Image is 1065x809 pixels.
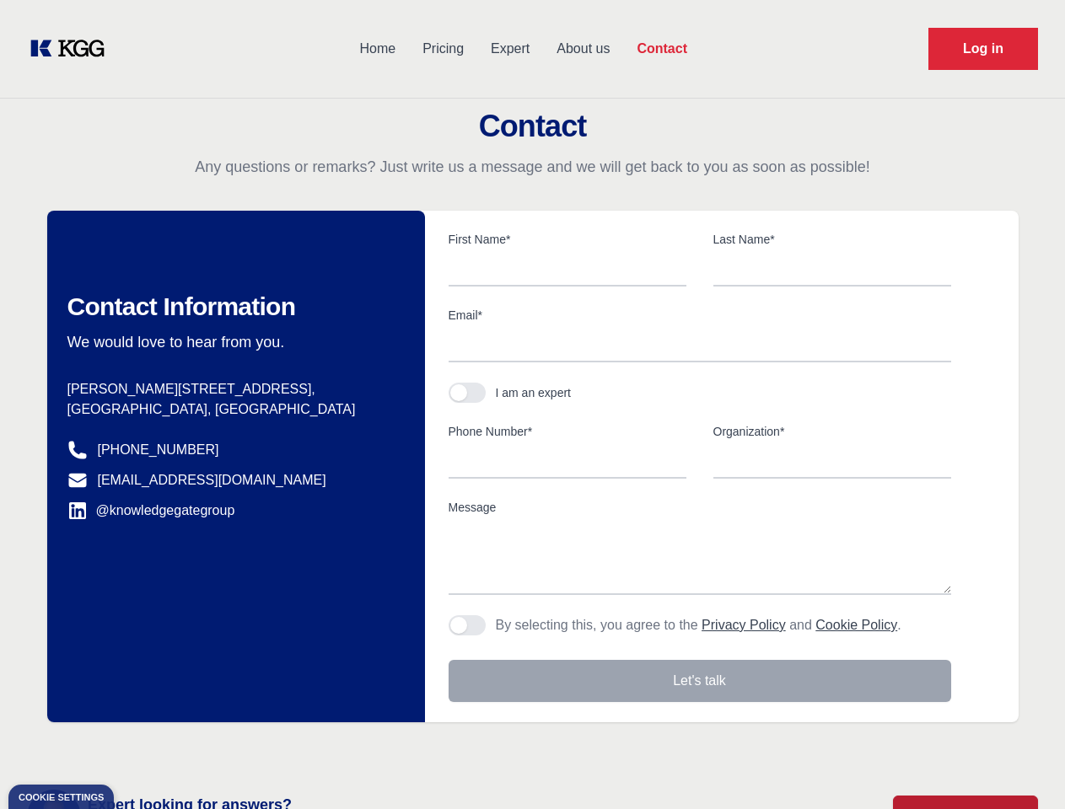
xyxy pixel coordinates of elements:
a: Expert [477,27,543,71]
a: Pricing [409,27,477,71]
label: Email* [449,307,951,324]
div: Cookie settings [19,793,104,802]
iframe: Chat Widget [981,728,1065,809]
a: KOL Knowledge Platform: Talk to Key External Experts (KEE) [27,35,118,62]
p: We would love to hear from you. [67,332,398,352]
div: I am an expert [496,384,572,401]
label: Phone Number* [449,423,686,440]
button: Let's talk [449,660,951,702]
h2: Contact [20,110,1045,143]
label: First Name* [449,231,686,248]
a: Privacy Policy [702,618,786,632]
h2: Contact Information [67,292,398,322]
a: Contact [623,27,701,71]
a: Request Demo [928,28,1038,70]
a: [EMAIL_ADDRESS][DOMAIN_NAME] [98,470,326,490]
p: [GEOGRAPHIC_DATA], [GEOGRAPHIC_DATA] [67,399,398,420]
a: Home [346,27,409,71]
label: Last Name* [713,231,951,248]
label: Organization* [713,423,951,440]
p: Any questions or remarks? Just write us a message and we will get back to you as soon as possible! [20,157,1045,177]
a: [PHONE_NUMBER] [98,440,219,460]
a: About us [543,27,623,71]
a: Cookie Policy [815,618,897,632]
p: [PERSON_NAME][STREET_ADDRESS], [67,379,398,399]
label: Message [449,499,951,516]
p: By selecting this, you agree to the and . [496,615,901,635]
a: @knowledgegategroup [67,501,235,521]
